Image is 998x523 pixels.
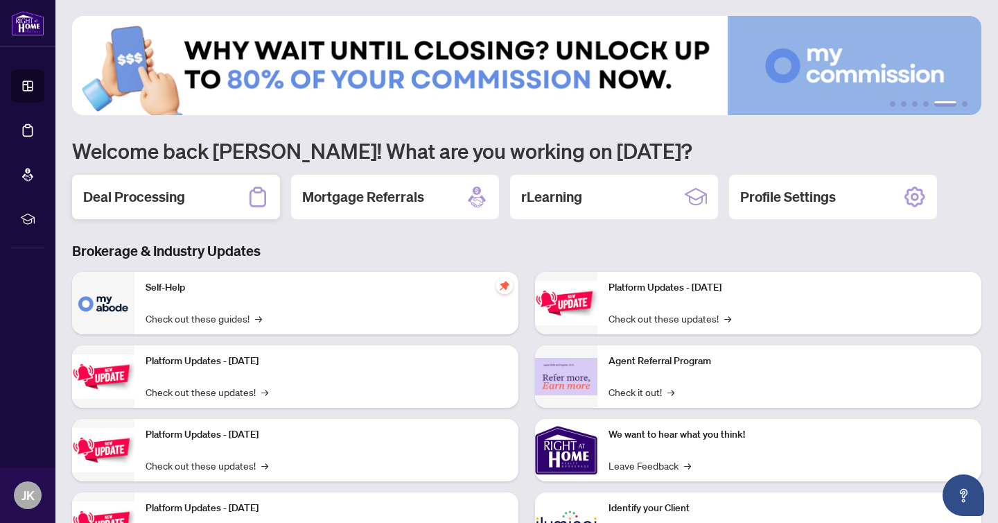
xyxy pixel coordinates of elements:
[255,311,262,326] span: →
[943,474,984,516] button: Open asap
[146,280,507,295] p: Self-Help
[609,427,970,443] p: We want to hear what you think!
[261,384,268,400] span: →
[934,101,956,107] button: 5
[146,458,268,473] a: Check out these updates!→
[146,427,507,443] p: Platform Updates - [DATE]
[962,101,968,107] button: 6
[302,187,424,207] h2: Mortgage Referrals
[890,101,895,107] button: 1
[496,277,513,294] span: pushpin
[72,241,981,261] h3: Brokerage & Industry Updates
[521,187,582,207] h2: rLearning
[609,384,674,400] a: Check it out!→
[609,311,731,326] a: Check out these updates!→
[901,101,907,107] button: 2
[684,458,691,473] span: →
[740,187,836,207] h2: Profile Settings
[923,101,929,107] button: 4
[724,311,731,326] span: →
[146,311,262,326] a: Check out these guides!→
[609,280,970,295] p: Platform Updates - [DATE]
[535,358,597,396] img: Agent Referral Program
[667,384,674,400] span: →
[261,458,268,473] span: →
[72,137,981,164] h1: Welcome back [PERSON_NAME]! What are you working on [DATE]?
[535,281,597,325] img: Platform Updates - June 23, 2025
[912,101,918,107] button: 3
[146,501,507,516] p: Platform Updates - [DATE]
[72,428,134,472] img: Platform Updates - July 21, 2025
[609,501,970,516] p: Identify your Client
[146,384,268,400] a: Check out these updates!→
[609,354,970,369] p: Agent Referral Program
[72,16,981,115] img: Slide 4
[535,419,597,481] img: We want to hear what you think!
[83,187,185,207] h2: Deal Processing
[11,10,44,36] img: logo
[609,458,691,473] a: Leave Feedback→
[72,354,134,398] img: Platform Updates - September 16, 2025
[146,354,507,369] p: Platform Updates - [DATE]
[21,486,35,505] span: JK
[72,272,134,334] img: Self-Help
